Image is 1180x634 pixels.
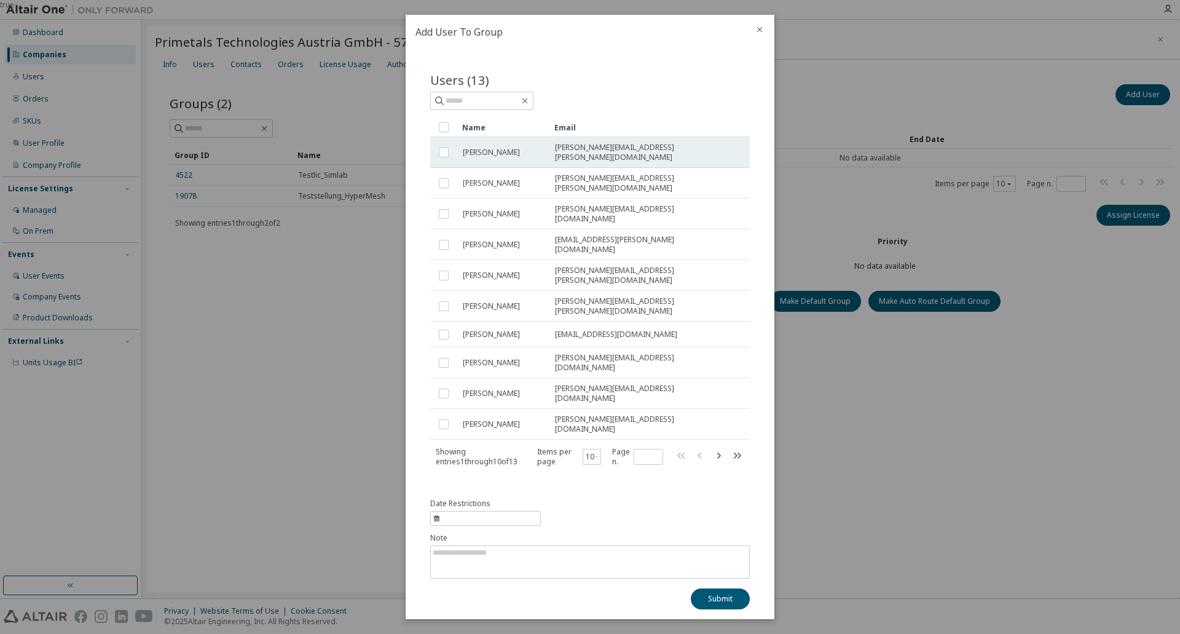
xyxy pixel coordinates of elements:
span: [PERSON_NAME] [463,301,520,311]
div: Name [462,117,545,137]
span: [PERSON_NAME] [463,209,520,219]
span: [PERSON_NAME] [463,330,520,339]
h2: Add User To Group [406,15,745,49]
span: [PERSON_NAME] [463,271,520,280]
span: [PERSON_NAME][EMAIL_ADDRESS][DOMAIN_NAME] [555,384,728,403]
span: Date Restrictions [430,499,490,509]
span: [EMAIL_ADDRESS][DOMAIN_NAME] [555,330,677,339]
span: [PERSON_NAME] [463,419,520,429]
button: close [755,25,765,34]
label: Note [430,533,750,543]
span: [PERSON_NAME][EMAIL_ADDRESS][DOMAIN_NAME] [555,414,728,434]
span: Page n. [612,447,663,467]
span: [PERSON_NAME] [463,178,520,188]
span: [PERSON_NAME][EMAIL_ADDRESS][PERSON_NAME][DOMAIN_NAME] [555,143,728,162]
span: [PERSON_NAME][EMAIL_ADDRESS][DOMAIN_NAME] [555,353,728,373]
span: Users (13) [430,71,489,89]
span: [EMAIL_ADDRESS][PERSON_NAME][DOMAIN_NAME] [555,235,728,255]
span: [PERSON_NAME] [463,240,520,250]
span: [PERSON_NAME][EMAIL_ADDRESS][PERSON_NAME][DOMAIN_NAME] [555,296,728,316]
span: Items per page [537,447,601,467]
div: Email [554,117,729,137]
span: [PERSON_NAME][EMAIL_ADDRESS][DOMAIN_NAME] [555,204,728,224]
span: [PERSON_NAME][EMAIL_ADDRESS][PERSON_NAME][DOMAIN_NAME] [555,173,728,193]
button: Submit [691,588,750,609]
span: [PERSON_NAME] [463,358,520,368]
span: [PERSON_NAME] [463,148,520,157]
span: [PERSON_NAME] [463,389,520,398]
button: 10 [586,452,599,462]
span: Showing entries 1 through 10 of 13 [436,446,517,467]
span: [PERSON_NAME][EMAIL_ADDRESS][PERSON_NAME][DOMAIN_NAME] [555,266,728,285]
button: information [430,499,541,526]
